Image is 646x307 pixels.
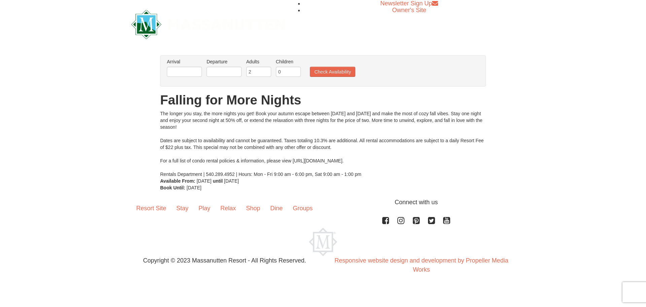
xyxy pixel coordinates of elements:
img: Massanutten Resort Logo [309,228,337,256]
button: Check Availability [310,67,355,77]
label: Arrival [167,58,202,65]
strong: Available From: [160,178,195,184]
div: The longer you stay, the more nights you get! Book your autumn escape between [DATE] and [DATE] a... [160,110,486,178]
a: Stay [171,198,193,219]
label: Departure [207,58,242,65]
span: [DATE] [224,178,239,184]
label: Adults [246,58,271,65]
h1: Falling for More Nights [160,93,486,107]
a: Responsive website design and development by Propeller Media Works [334,257,508,273]
a: Groups [288,198,318,219]
span: [DATE] [196,178,211,184]
span: [DATE] [187,185,202,190]
a: Dine [265,198,288,219]
strong: until [213,178,223,184]
img: Massanutten Resort Logo [131,10,285,39]
a: Massanutten Resort [131,16,285,31]
strong: Book Until: [160,185,185,190]
a: Owner's Site [392,7,426,13]
a: Resort Site [131,198,171,219]
p: Copyright © 2023 Massanutten Resort - All Rights Reserved. [126,256,323,265]
a: Play [193,198,215,219]
label: Children [276,58,301,65]
a: Relax [215,198,241,219]
a: Shop [241,198,265,219]
p: Connect with us [131,198,515,207]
